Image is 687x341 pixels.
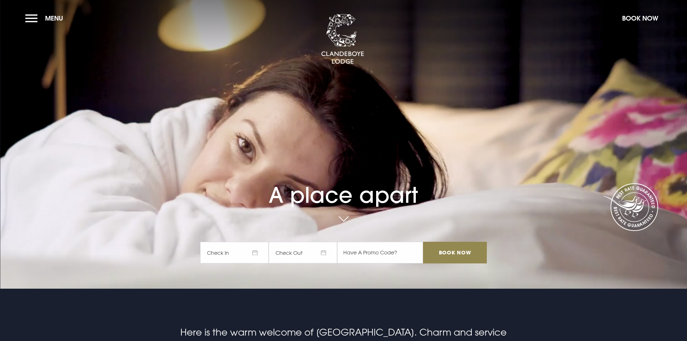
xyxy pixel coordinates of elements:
input: Have A Promo Code? [337,242,423,263]
button: Book Now [618,10,662,26]
span: Menu [45,14,63,22]
h1: A place apart [200,161,486,208]
img: Clandeboye Lodge [321,14,364,65]
input: Book Now [423,242,486,263]
span: Check In [200,242,269,263]
button: Menu [25,10,67,26]
span: Check Out [269,242,337,263]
